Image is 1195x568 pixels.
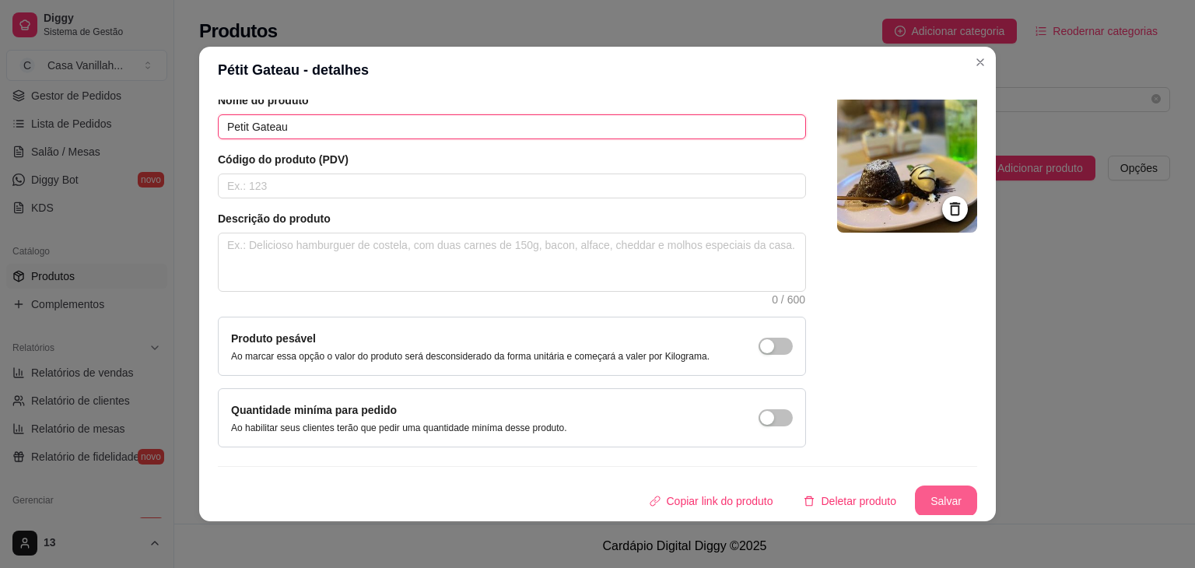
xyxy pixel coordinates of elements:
[218,152,806,167] article: Código do produto (PDV)
[218,93,806,108] article: Nome do produto
[791,486,909,517] button: deleteDeletar produto
[968,50,993,75] button: Close
[231,350,710,363] p: Ao marcar essa opção o valor do produto será desconsiderado da forma unitária e começará a valer ...
[804,496,815,507] span: delete
[199,47,996,93] header: Pétit Gateau - detalhes
[231,422,567,434] p: Ao habilitar seus clientes terão que pedir uma quantidade miníma desse produto.
[231,404,397,416] label: Quantidade miníma para pedido
[915,486,977,517] button: Salvar
[231,332,316,345] label: Produto pesável
[218,174,806,198] input: Ex.: 123
[837,93,977,233] img: logo da loja
[637,486,786,517] button: Copiar link do produto
[218,114,806,139] input: Ex.: Hamburguer de costela
[218,211,806,226] article: Descrição do produto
